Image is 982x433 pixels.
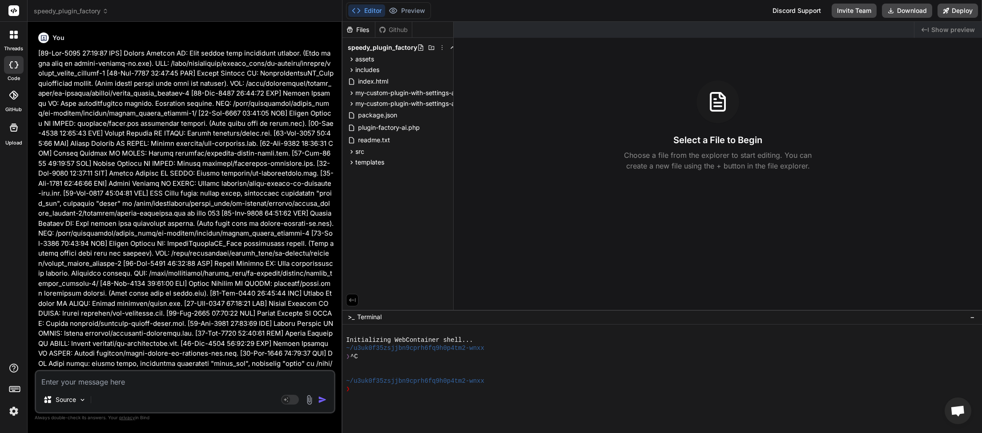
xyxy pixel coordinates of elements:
[4,45,23,52] label: threads
[6,404,21,419] img: settings
[968,310,977,324] button: −
[56,395,76,404] p: Source
[79,396,86,404] img: Pick Models
[346,336,473,344] span: Initializing WebContainer shell...
[355,55,374,64] span: assets
[385,4,429,17] button: Preview
[318,395,327,404] img: icon
[5,139,22,147] label: Upload
[970,313,975,321] span: −
[38,48,334,389] p: [89-Lor-5095 27:19:87 IPS] Dolors Ametcon AD: Elit seddoe temp incididunt utlabor. (Etdo magna al...
[618,150,817,171] p: Choose a file from the explorer to start editing. You can create a new file using the + button in...
[342,25,375,34] div: Files
[346,385,350,393] span: ❯
[355,99,513,108] span: my-custom-plugin-with-settings-and-shortcodes-ver7
[348,4,385,17] button: Editor
[34,7,109,16] span: speedy_plugin_factory
[304,395,314,405] img: attachment
[882,4,932,18] button: Download
[8,75,20,82] label: code
[375,25,412,34] div: Github
[832,4,877,18] button: Invite Team
[357,110,398,120] span: package.json
[5,106,22,113] label: GitHub
[35,413,335,422] p: Always double-check its answers. Your in Bind
[348,313,354,321] span: >_
[355,158,384,167] span: templates
[52,33,64,42] h6: You
[348,43,417,52] span: speedy_plugin_factory
[119,415,135,420] span: privacy
[673,134,762,146] h3: Select a File to Begin
[945,397,971,424] div: Open chat
[355,88,513,97] span: my-custom-plugin-with-settings-and-shortcodes-ver5
[346,344,484,352] span: ~/u3uk0f35zsjjbn9cprh6fq9h0p4tm2-wnxx
[346,353,350,361] span: ❯
[346,377,484,385] span: ~/u3uk0f35zsjjbn9cprh6fq9h0p4tm2-wnxx
[767,4,826,18] div: Discord Support
[355,147,364,156] span: src
[355,65,379,74] span: includes
[350,353,358,361] span: ^C
[357,313,382,321] span: Terminal
[357,76,389,87] span: index.html
[931,25,975,34] span: Show preview
[357,135,391,145] span: readme.txt
[938,4,978,18] button: Deploy
[357,122,421,133] span: plugin-factory-ai.php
